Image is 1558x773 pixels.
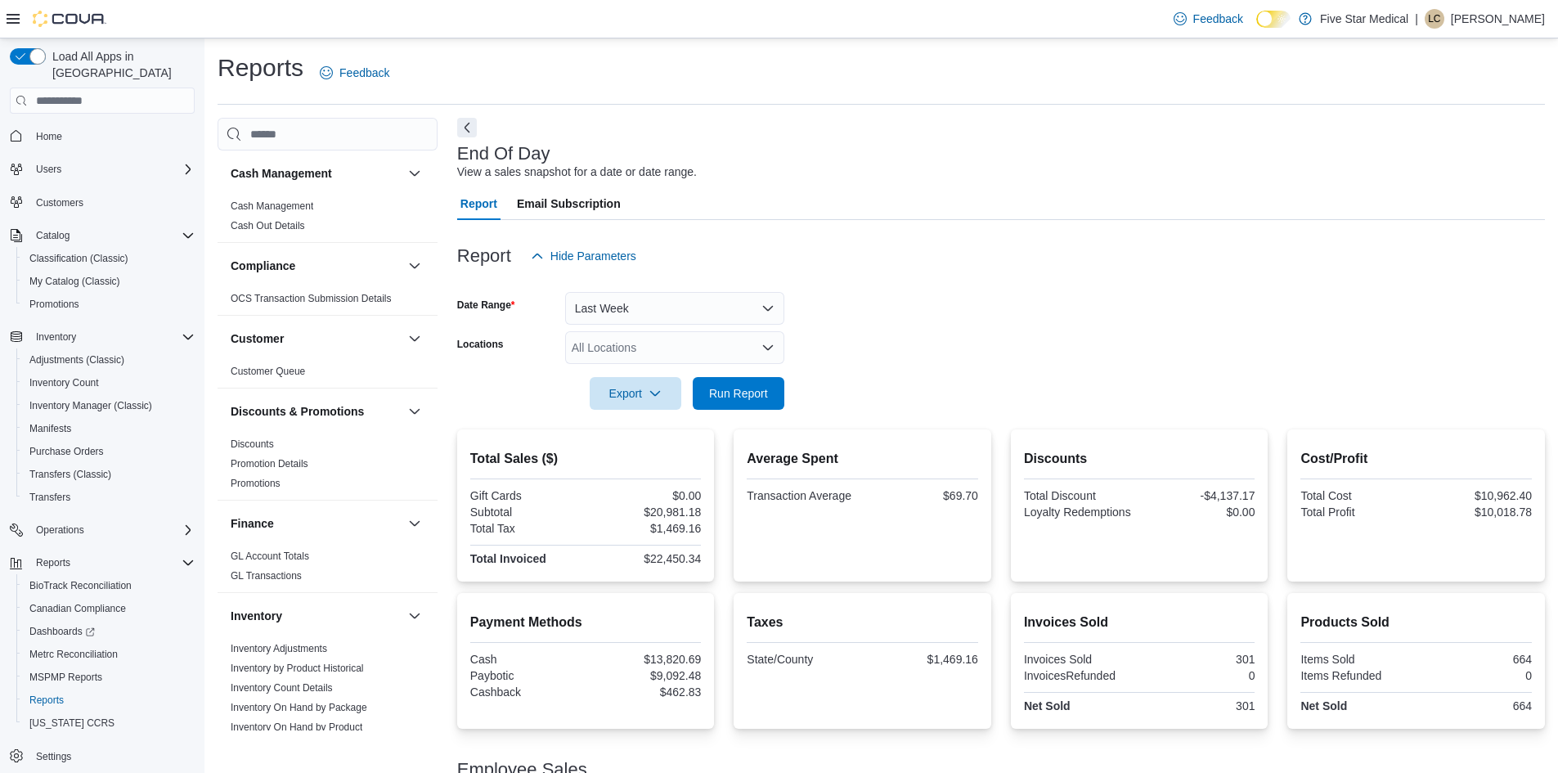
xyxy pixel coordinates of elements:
div: Compliance [218,289,438,315]
span: Adjustments (Classic) [29,353,124,366]
div: $10,962.40 [1420,489,1532,502]
h2: Products Sold [1300,613,1532,632]
a: Inventory by Product Historical [231,663,364,674]
h3: Inventory [231,608,282,624]
button: Hide Parameters [524,240,643,272]
button: Customers [3,191,201,214]
button: Last Week [565,292,784,325]
h2: Cost/Profit [1300,449,1532,469]
span: Cash Out Details [231,219,305,232]
span: Inventory Count Details [231,681,333,694]
a: Classification (Classic) [23,249,135,268]
span: GL Account Totals [231,550,309,563]
div: Loyalty Redemptions [1024,506,1136,519]
button: Canadian Compliance [16,597,201,620]
button: MSPMP Reports [16,666,201,689]
div: 664 [1420,699,1532,712]
a: Customers [29,193,90,213]
h2: Invoices Sold [1024,613,1255,632]
button: Transfers (Classic) [16,463,201,486]
a: GL Account Totals [231,551,309,562]
span: BioTrack Reconciliation [23,576,195,595]
span: Promotions [29,298,79,311]
h3: Finance [231,515,274,532]
span: Email Subscription [517,187,621,220]
a: Dashboards [23,622,101,641]
h2: Taxes [747,613,978,632]
h3: Discounts & Promotions [231,403,364,420]
span: Cash Management [231,200,313,213]
a: Transfers [23,488,77,507]
span: Load All Apps in [GEOGRAPHIC_DATA] [46,48,195,81]
button: Inventory [29,327,83,347]
span: Classification (Classic) [29,252,128,265]
button: Compliance [231,258,402,274]
button: Discounts & Promotions [231,403,402,420]
div: Items Sold [1300,653,1412,666]
span: Reports [29,553,195,573]
div: InvoicesRefunded [1024,669,1136,682]
div: $1,469.16 [866,653,978,666]
a: Customer Queue [231,366,305,377]
div: Total Discount [1024,489,1136,502]
span: Adjustments (Classic) [23,350,195,370]
div: Customer [218,362,438,388]
span: Metrc Reconciliation [23,645,195,664]
h3: Customer [231,330,284,347]
span: Reports [29,694,64,707]
span: MSPMP Reports [23,667,195,687]
a: Inventory Count [23,373,106,393]
span: OCS Transaction Submission Details [231,292,392,305]
button: Inventory Manager (Classic) [16,394,201,417]
a: Manifests [23,419,78,438]
h1: Reports [218,52,303,84]
a: BioTrack Reconciliation [23,576,138,595]
span: Report [460,187,497,220]
span: Transfers (Classic) [29,468,111,481]
button: Run Report [693,377,784,410]
span: Catalog [36,229,70,242]
span: Canadian Compliance [23,599,195,618]
button: Transfers [16,486,201,509]
a: Inventory On Hand by Product [231,721,362,733]
div: Transaction Average [747,489,859,502]
strong: Net Sold [1024,699,1071,712]
span: Settings [29,746,195,766]
span: Dashboards [29,625,95,638]
span: Inventory On Hand by Package [231,701,367,714]
button: Open list of options [761,341,775,354]
span: Catalog [29,226,195,245]
button: Finance [231,515,402,532]
div: 301 [1143,699,1255,712]
a: Cash Out Details [231,220,305,231]
span: Promotions [23,294,195,314]
span: Users [29,160,195,179]
span: Customers [29,192,195,213]
a: Promotion Details [231,458,308,470]
div: Cash Management [218,196,438,242]
h3: Cash Management [231,165,332,182]
button: BioTrack Reconciliation [16,574,201,597]
span: Inventory Count [23,373,195,393]
h3: Report [457,246,511,266]
a: My Catalog (Classic) [23,272,127,291]
button: Inventory [3,326,201,348]
span: Users [36,163,61,176]
div: 0 [1143,669,1255,682]
span: My Catalog (Classic) [23,272,195,291]
span: Discounts [231,438,274,451]
span: Manifests [29,422,71,435]
img: Cova [33,11,106,27]
span: Inventory Manager (Classic) [23,396,195,416]
button: Settings [3,744,201,768]
div: $13,820.69 [589,653,701,666]
button: Promotions [16,293,201,316]
span: [US_STATE] CCRS [29,717,114,730]
div: Subtotal [470,506,582,519]
div: $10,018.78 [1420,506,1532,519]
span: Reports [36,556,70,569]
button: Manifests [16,417,201,440]
a: Promotions [23,294,86,314]
a: Transfers (Classic) [23,465,118,484]
button: Customer [405,329,424,348]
